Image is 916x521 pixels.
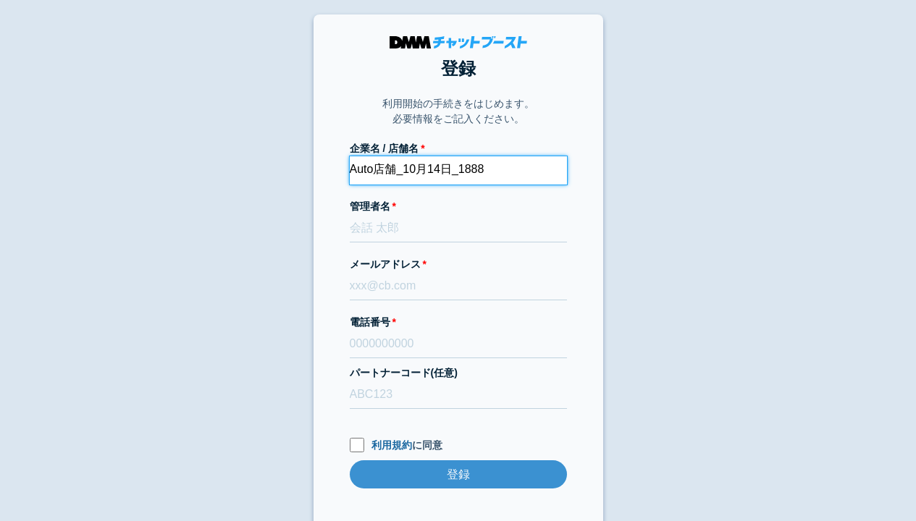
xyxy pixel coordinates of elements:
[371,439,412,451] a: 利用規約
[350,156,567,185] input: 株式会社チャットブースト
[350,315,567,330] label: 電話番号
[350,460,567,488] input: 登録
[350,365,567,381] label: パートナーコード(任意)
[382,96,534,127] p: 利用開始の手続きをはじめます。 必要情報をご記入ください。
[350,199,567,214] label: 管理者名
[350,272,567,300] input: xxx@cb.com
[350,438,567,453] label: に同意
[350,381,567,409] input: ABC123
[350,56,567,82] h1: 登録
[350,257,567,272] label: メールアドレス
[350,438,364,452] input: 利用規約に同意
[390,36,527,48] img: DMMチャットブースト
[350,141,567,156] label: 企業名 / 店舗名
[350,214,567,242] input: 会話 太郎
[350,330,567,358] input: 0000000000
